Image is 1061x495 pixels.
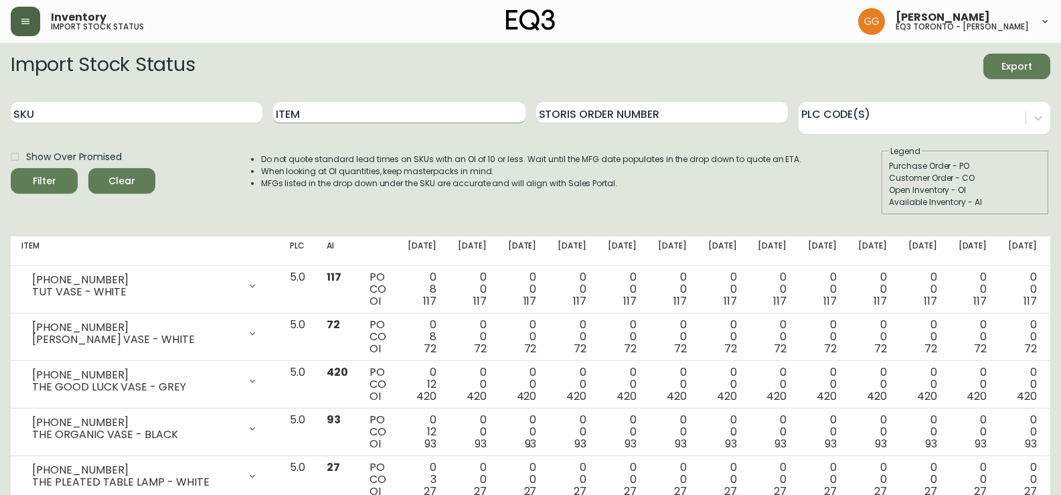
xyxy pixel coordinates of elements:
[824,341,837,356] span: 72
[566,388,586,404] span: 420
[758,414,787,450] div: 0 0
[508,271,537,307] div: 0 0
[497,236,548,266] th: [DATE]
[397,236,447,266] th: [DATE]
[11,168,78,194] button: Filter
[725,436,737,451] span: 93
[524,341,537,356] span: 72
[658,271,687,307] div: 0 0
[867,388,887,404] span: 420
[908,319,937,355] div: 0 0
[327,459,340,475] span: 27
[797,236,847,266] th: [DATE]
[423,293,436,309] span: 117
[327,269,341,285] span: 117
[889,160,1042,172] div: Purchase Order - PO
[674,341,687,356] span: 72
[32,274,239,286] div: [PHONE_NUMBER]
[32,322,239,334] div: [PHONE_NUMBER]
[924,293,937,309] span: 117
[508,414,537,450] div: 0 0
[608,366,637,403] div: 0 0
[898,236,948,266] th: [DATE]
[823,293,837,309] span: 117
[279,236,316,266] th: PLC
[33,173,56,190] div: Filter
[758,366,787,403] div: 0 0
[747,236,797,266] th: [DATE]
[11,236,279,266] th: Item
[908,366,937,403] div: 0 0
[458,319,487,355] div: 0 0
[261,178,802,190] li: MFGs listed in the drop down under the SKU are accurate and will align with Sales Portal.
[847,236,898,266] th: [DATE]
[708,319,737,355] div: 0 0
[458,366,487,403] div: 0 0
[99,173,145,190] span: Clear
[279,361,316,409] td: 5.0
[698,236,748,266] th: [DATE]
[858,366,887,403] div: 0 0
[623,293,637,309] span: 117
[908,271,937,307] div: 0 0
[925,436,937,451] span: 93
[279,266,316,313] td: 5.0
[875,436,887,451] span: 93
[32,476,239,488] div: THE PLEATED TABLE LAMP - WHITE
[370,436,381,451] span: OI
[675,436,687,451] span: 93
[858,414,887,450] div: 0 0
[1017,388,1037,404] span: 420
[316,236,359,266] th: AI
[708,271,737,307] div: 0 0
[858,8,885,35] img: dbfc93a9366efef7dcc9a31eef4d00a7
[608,414,637,450] div: 0 0
[874,341,887,356] span: 72
[774,341,787,356] span: 72
[424,436,436,451] span: 93
[32,381,239,393] div: THE GOOD LUCK VASE - GREY
[758,319,787,355] div: 0 0
[475,436,487,451] span: 93
[508,366,537,403] div: 0 0
[547,236,597,266] th: [DATE]
[51,12,106,23] span: Inventory
[1025,436,1037,451] span: 93
[21,414,268,443] div: [PHONE_NUMBER]THE ORGANIC VASE - BLACK
[525,436,537,451] span: 93
[774,436,787,451] span: 93
[997,236,1048,266] th: [DATE]
[21,271,268,301] div: [PHONE_NUMBER]TUT VASE - WHITE
[279,409,316,456] td: 5.0
[825,436,837,451] span: 93
[1008,414,1037,450] div: 0 0
[424,341,436,356] span: 72
[1008,271,1037,307] div: 0 0
[327,412,341,427] span: 93
[959,414,987,450] div: 0 0
[574,341,586,356] span: 72
[975,436,987,451] span: 93
[32,417,239,429] div: [PHONE_NUMBER]
[617,388,637,404] span: 420
[408,366,436,403] div: 0 12
[973,293,987,309] span: 117
[558,271,586,307] div: 0 0
[658,319,687,355] div: 0 0
[21,366,268,396] div: [PHONE_NUMBER]THE GOOD LUCK VASE - GREY
[558,366,586,403] div: 0 0
[370,271,386,307] div: PO CO
[558,319,586,355] div: 0 0
[408,319,436,355] div: 0 8
[724,341,737,356] span: 72
[766,388,787,404] span: 420
[261,165,802,178] li: When looking at OI quantities, keep masterpacks in mind.
[370,341,381,356] span: OI
[370,414,386,450] div: PO CO
[667,388,687,404] span: 420
[658,366,687,403] div: 0 0
[1024,293,1037,309] span: 117
[1008,319,1037,355] div: 0 0
[458,271,487,307] div: 0 0
[508,319,537,355] div: 0 0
